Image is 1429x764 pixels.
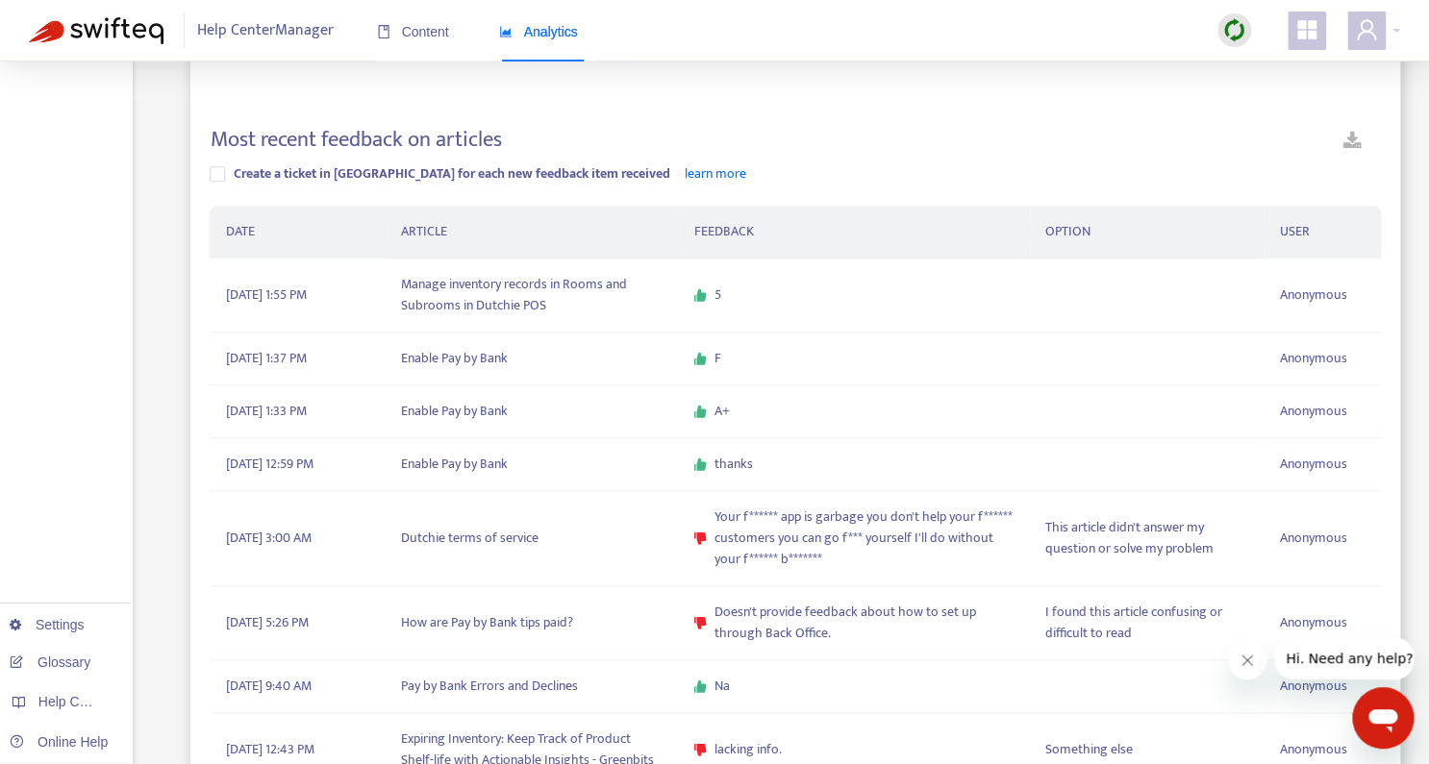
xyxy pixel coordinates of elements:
span: Something else [1045,739,1133,760]
span: book [377,25,390,38]
span: Anonymous [1279,454,1346,475]
span: Na [714,676,730,697]
span: lacking info. [714,739,782,760]
span: [DATE] 9:40 AM [225,676,311,697]
td: Enable Pay by Bank [386,438,678,491]
span: Doesn't provide feedback about how to set up through Back Office. [714,602,1015,644]
span: Content [377,24,449,39]
span: Analytics [499,24,578,39]
span: [DATE] 12:43 PM [225,739,313,760]
h4: Most recent feedback on articles [210,127,501,153]
td: Dutchie terms of service [386,491,678,586]
img: Swifteq [29,17,163,44]
span: thanks [714,454,753,475]
span: F [714,348,721,369]
span: dislike [693,616,707,629]
span: Anonymous [1279,528,1346,549]
span: dislike [693,743,707,756]
span: like [693,405,707,418]
span: Anonymous [1279,401,1346,422]
span: like [693,352,707,365]
span: Help Centers [38,694,117,709]
th: OPTION [1030,206,1265,259]
td: How are Pay by Bank tips paid? [386,586,678,660]
span: A+ [714,401,730,422]
th: DATE [210,206,386,259]
span: [DATE] 12:59 PM [225,454,313,475]
iframe: Button to launch messaging window [1352,687,1414,749]
span: [DATE] 1:55 PM [225,284,306,306]
span: Create a ticket in [GEOGRAPHIC_DATA] for each new feedback item received [233,162,669,185]
span: [DATE] 3:00 AM [225,528,311,549]
span: like [693,288,707,302]
span: [DATE] 1:37 PM [225,348,306,369]
span: Anonymous [1279,739,1346,760]
span: appstore [1295,18,1318,41]
td: Pay by Bank Errors and Declines [386,660,678,713]
span: like [693,679,707,693]
a: Glossary [10,654,90,670]
td: Enable Pay by Bank [386,333,678,385]
span: 5 [714,284,721,306]
span: area-chart [499,25,513,38]
a: Settings [10,617,85,632]
span: Anonymous [1279,348,1346,369]
span: [DATE] 1:33 PM [225,401,306,422]
span: user [1355,18,1378,41]
img: sync.dc5367851b00ba804db3.png [1222,18,1246,42]
a: learn more [684,162,745,185]
span: dislike [693,531,707,545]
span: Help Center Manager [197,12,334,49]
th: FEEDBACK [678,206,1029,259]
th: ARTICLE [386,206,678,259]
td: Enable Pay by Bank [386,385,678,438]
iframe: Message from company [1274,637,1414,679]
td: Manage inventory records in Rooms and Subrooms in Dutchie POS [386,259,678,333]
span: Your f****** app is garbage you don't help your f****** customers you can go f*** yourself I'll d... [714,506,1015,570]
th: USER [1264,206,1381,259]
span: Anonymous [1279,284,1346,306]
span: Anonymous [1279,676,1346,697]
iframe: Close message [1228,641,1266,679]
span: like [693,457,707,471]
span: This article didn't answer my question or solve my problem [1045,517,1249,559]
span: [DATE] 5:26 PM [225,612,308,633]
span: I found this article confusing or difficult to read [1045,602,1249,644]
a: Online Help [10,734,108,750]
span: Anonymous [1279,612,1346,633]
